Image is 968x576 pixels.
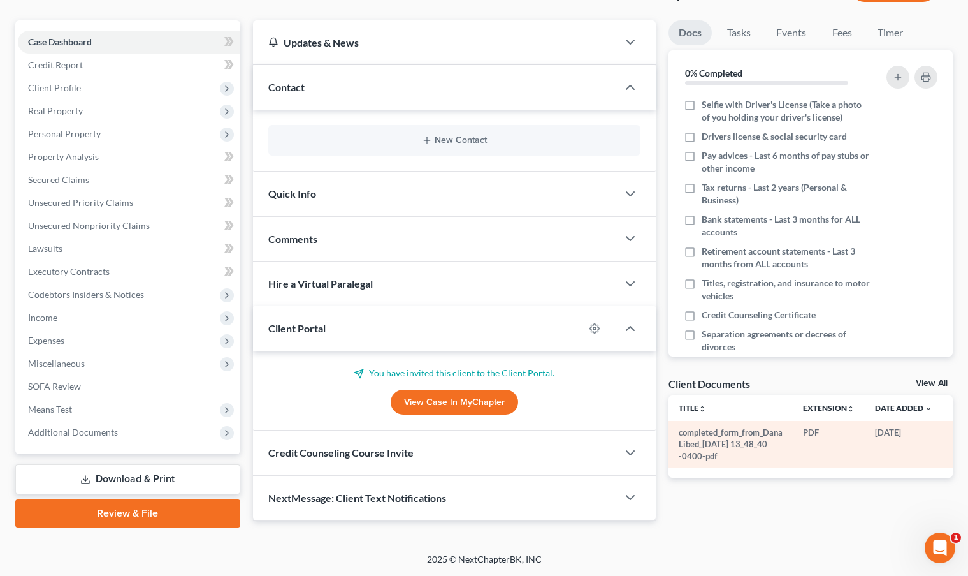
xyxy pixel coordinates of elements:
span: Executory Contracts [28,266,110,277]
div: Client Documents [668,377,750,390]
span: Pay advices - Last 6 months of pay stubs or other income [702,149,870,175]
strong: 0% Completed [685,68,742,78]
span: Real Property [28,105,83,116]
a: Lawsuits [18,237,240,260]
span: Contact [268,81,305,93]
span: SOFA Review [28,381,81,392]
span: Bank statements - Last 3 months for ALL accounts [702,213,870,239]
a: Events [766,20,816,45]
a: Fees [821,20,862,45]
td: completed_form_from_Dana Libed_[DATE] 13_48_40 -0400-pdf [668,421,793,468]
a: Docs [668,20,712,45]
i: unfold_more [698,405,706,413]
a: Tasks [717,20,761,45]
a: Date Added expand_more [875,403,932,413]
td: [DATE] [865,421,943,468]
span: Credit Report [28,59,83,70]
i: expand_more [925,405,932,413]
iframe: Intercom live chat [925,533,955,563]
a: Case Dashboard [18,31,240,54]
p: You have invited this client to the Client Portal. [268,367,640,380]
a: Credit Report [18,54,240,77]
span: Titles, registration, and insurance to motor vehicles [702,277,870,302]
span: Selfie with Driver's License (Take a photo of you holding your driver's license) [702,98,870,124]
span: Case Dashboard [28,36,92,47]
a: Unsecured Nonpriority Claims [18,214,240,237]
a: Review & File [15,499,240,528]
span: Lawsuits [28,243,62,254]
a: Extensionunfold_more [803,403,855,413]
a: Executory Contracts [18,260,240,283]
a: Download & Print [15,464,240,494]
span: Separation agreements or decrees of divorces [702,328,870,353]
span: Income [28,312,57,323]
a: View Case in MyChapter [391,390,518,415]
span: NextMessage: Client Text Notifications [268,492,446,504]
button: New Contact [278,135,630,145]
a: Secured Claims [18,168,240,191]
span: Client Profile [28,82,81,93]
span: Credit Counseling Course Invite [268,447,414,459]
span: 1 [951,533,961,543]
div: 2025 © NextChapterBK, INC [121,553,848,576]
i: unfold_more [847,405,855,413]
span: Codebtors Insiders & Notices [28,289,144,300]
span: Property Analysis [28,151,99,162]
span: Secured Claims [28,174,89,185]
span: Unsecured Priority Claims [28,197,133,208]
span: Tax returns - Last 2 years (Personal & Business) [702,181,870,207]
span: Drivers license & social security card [702,130,847,143]
a: SOFA Review [18,375,240,398]
span: Additional Documents [28,427,118,438]
span: Hire a Virtual Paralegal [268,277,373,290]
td: PDF [793,421,865,468]
a: View All [916,379,948,388]
span: Personal Property [28,128,101,139]
span: Retirement account statements - Last 3 months from ALL accounts [702,245,870,270]
span: Unsecured Nonpriority Claims [28,220,150,231]
span: Miscellaneous [28,358,85,369]
span: Credit Counseling Certificate [702,309,816,321]
span: Quick Info [268,188,316,200]
div: Updates & News [268,36,602,49]
span: Expenses [28,335,64,346]
a: Unsecured Priority Claims [18,191,240,214]
span: Means Test [28,404,72,415]
a: Titleunfold_more [679,403,706,413]
a: Timer [867,20,913,45]
span: Comments [268,233,317,245]
span: Client Portal [268,322,326,334]
a: Property Analysis [18,145,240,168]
